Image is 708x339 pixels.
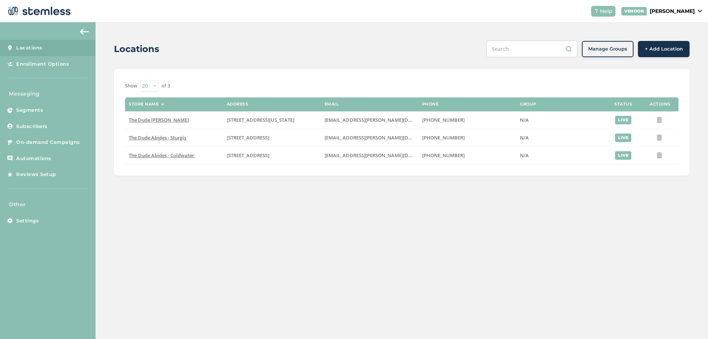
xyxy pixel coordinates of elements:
[422,135,513,141] label: (517) 677-2635
[129,152,194,159] span: The Dude Abides - Coldwater
[615,151,631,160] div: live
[698,10,702,13] img: icon_down-arrow-small-66adaf34.svg
[227,152,317,159] label: 398 North Willowbrook Road
[324,102,339,107] label: Email
[162,82,170,90] label: of 3
[520,152,601,159] label: N/A
[16,217,39,225] span: Settings
[227,135,317,141] label: 1394 South Centerville Road
[422,134,465,141] span: [PHONE_NUMBER]
[520,102,537,107] label: Group
[650,7,695,15] p: [PERSON_NAME]
[129,135,219,141] label: The Dude Abides - Sturgis
[520,117,601,123] label: N/A
[227,117,294,123] span: [STREET_ADDRESS][US_STATE]
[129,134,186,141] span: The Dude Abides - Sturgis
[324,134,442,141] span: [EMAIL_ADDRESS][PERSON_NAME][DOMAIN_NAME]
[16,139,80,146] span: On-demand Campaigns
[594,9,598,13] img: icon-help-white-03924b79.svg
[614,102,632,107] label: Status
[600,7,612,15] span: Help
[324,152,442,159] span: [EMAIL_ADDRESS][PERSON_NAME][DOMAIN_NAME]
[588,45,627,53] span: Manage Groups
[422,152,513,159] label: (517) 677-2635
[129,152,219,159] label: The Dude Abides - Coldwater
[161,104,164,105] img: icon-sort-1e1d7615.svg
[114,42,159,56] h2: Locations
[16,123,48,130] span: Subscribers
[129,117,219,123] label: The Dude Abides - Constantine
[324,152,415,159] label: platter.r.madison@gmail.com
[16,171,56,178] span: Reviews Setup
[227,152,269,159] span: [STREET_ADDRESS]
[422,152,465,159] span: [PHONE_NUMBER]
[16,155,51,162] span: Automations
[125,82,137,90] label: Show
[642,97,678,111] th: Actions
[645,45,683,53] span: + Add Location
[324,117,415,123] label: platter.r.madison@gmail.com
[80,29,89,35] img: icon-arrow-back-accent-c549486e.svg
[16,44,42,52] span: Locations
[422,117,513,123] label: (517) 677-2635
[621,7,647,15] div: VENDOR
[486,41,577,57] input: Search
[129,102,159,107] label: Store name
[227,117,317,123] label: 160 North Washington Street
[582,41,634,57] button: Manage Groups
[638,41,690,57] button: + Add Location
[324,117,442,123] span: [EMAIL_ADDRESS][PERSON_NAME][DOMAIN_NAME]
[422,117,465,123] span: [PHONE_NUMBER]
[324,135,415,141] label: platter.r.madison@gmail.com
[520,135,601,141] label: N/A
[671,304,708,339] iframe: Chat Widget
[129,117,189,123] span: The Dude [PERSON_NAME]
[16,107,43,114] span: Segments
[615,134,631,142] div: live
[227,102,249,107] label: Address
[422,102,439,107] label: Phone
[62,167,76,182] img: glitter-stars-b7820f95.gif
[227,134,269,141] span: [STREET_ADDRESS]
[16,60,69,68] span: Enrollment Options
[615,116,631,124] div: live
[6,4,71,18] img: logo-dark-0685b13c.svg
